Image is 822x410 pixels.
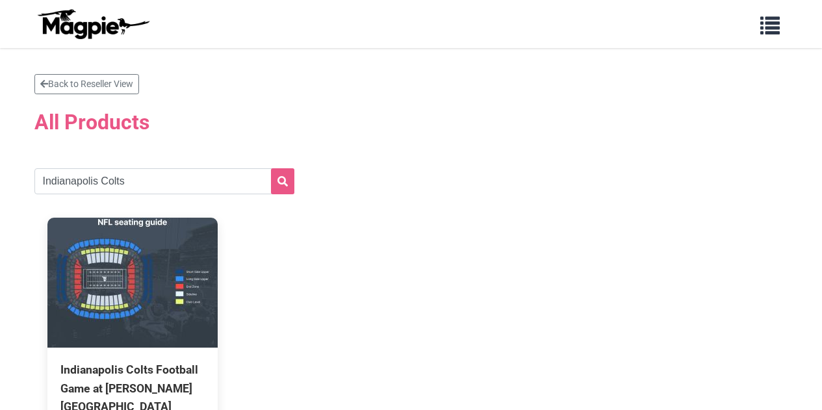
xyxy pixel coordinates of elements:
[34,102,788,142] h2: All Products
[34,8,151,40] img: logo-ab69f6fb50320c5b225c76a69d11143b.png
[34,168,294,194] input: Search products...
[47,218,218,348] img: Indianapolis Colts Football Game at Lucas Oil Stadium
[34,74,139,94] a: Back to Reseller View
